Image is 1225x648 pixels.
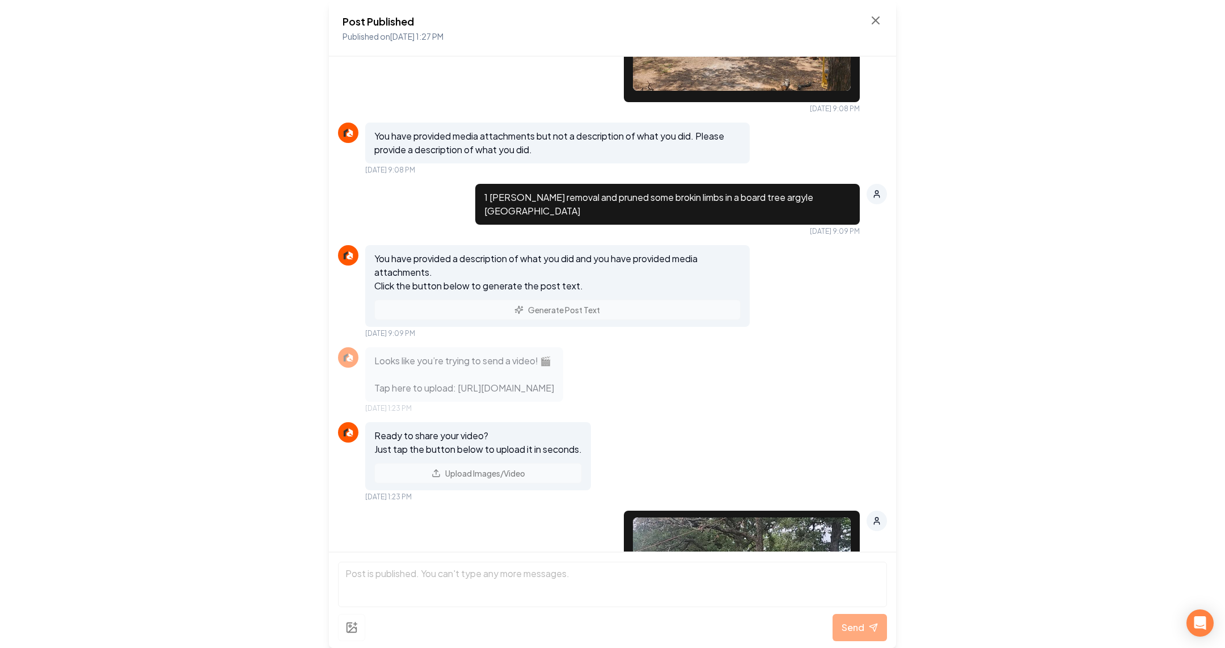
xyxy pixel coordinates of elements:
img: video thumbnail [633,517,851,631]
span: Published on [DATE] 1:27 PM [343,31,443,41]
p: 1 [PERSON_NAME] removal and pruned some brokin limbs in a board tree argyle [GEOGRAPHIC_DATA] [484,191,851,218]
p: You have provided a description of what you did and you have provided media attachments. Click th... [374,252,741,293]
span: [DATE] 9:09 PM [810,227,860,236]
span: [DATE] 9:08 PM [810,104,860,113]
span: [DATE] 9:08 PM [365,166,415,175]
img: Rebolt Logo [341,426,355,439]
h2: Post Published [343,14,443,30]
span: [DATE] 1:23 PM [365,404,412,413]
img: Rebolt Logo [341,126,355,140]
span: [DATE] 9:09 PM [365,329,415,338]
p: You have provided media attachments but not a description of what you did. Please provide a descr... [374,129,741,157]
p: Looks like you’re trying to send a video! 🎬 Tap here to upload: [URL][DOMAIN_NAME] [374,354,554,395]
img: Rebolt Logo [341,249,355,262]
p: Ready to share your video? Just tap the button below to upload it in seconds. [374,429,582,456]
div: Open Intercom Messenger [1186,609,1214,637]
span: [DATE] 1:23 PM [365,493,412,502]
img: Rebolt Logo [341,351,355,364]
